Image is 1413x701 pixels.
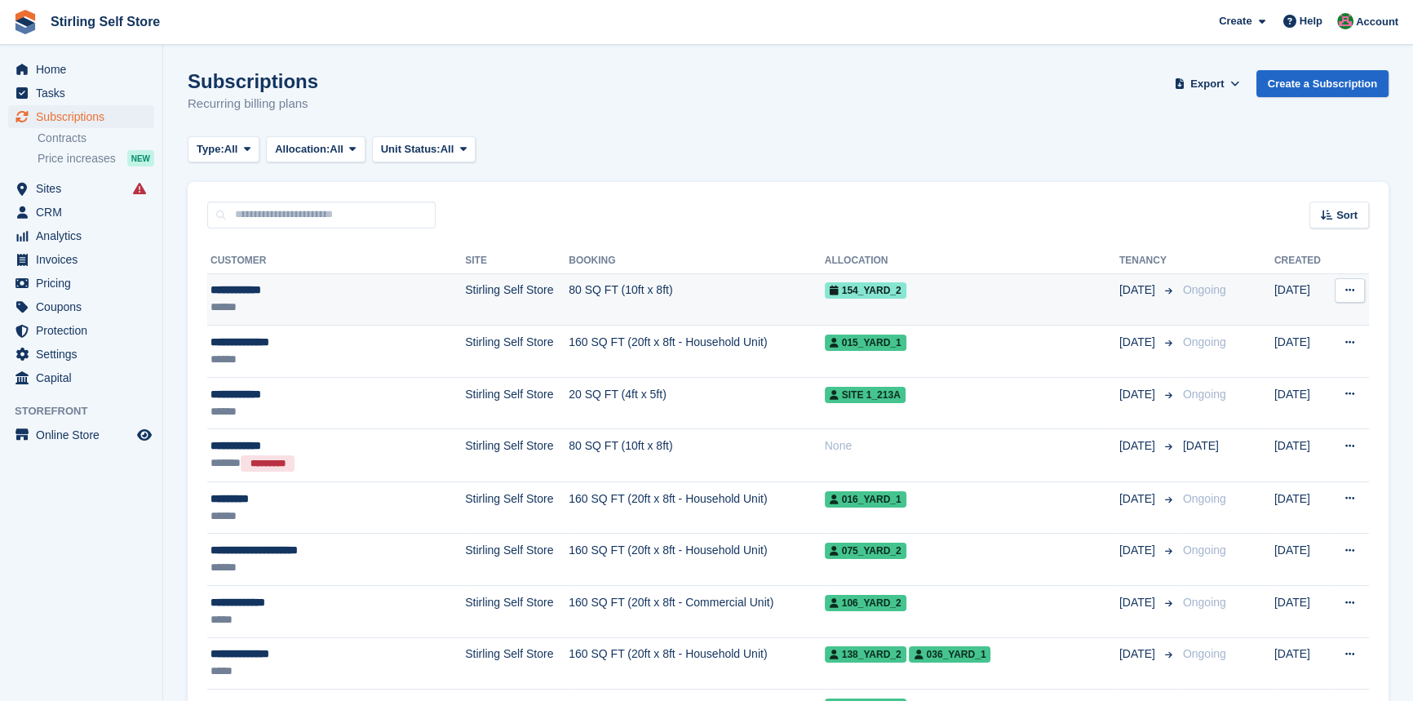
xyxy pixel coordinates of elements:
[1119,282,1158,299] span: [DATE]
[188,95,318,113] p: Recurring billing plans
[569,273,824,326] td: 80 SQ FT (10ft x 8ft)
[1119,542,1158,559] span: [DATE]
[909,646,990,663] span: 036_YARD_1
[1274,534,1329,586] td: [DATE]
[1183,492,1226,505] span: Ongoing
[8,82,154,104] a: menu
[465,481,569,534] td: Stirling Self Store
[8,366,154,389] a: menu
[1119,594,1158,611] span: [DATE]
[1119,334,1158,351] span: [DATE]
[8,424,154,446] a: menu
[1274,481,1329,534] td: [DATE]
[569,248,824,274] th: Booking
[1300,13,1322,29] span: Help
[36,424,134,446] span: Online Store
[1183,388,1226,401] span: Ongoing
[465,326,569,378] td: Stirling Self Store
[13,10,38,34] img: stora-icon-8386f47178a22dfd0bd8f6a31ec36ba5ce8667c1dd55bd0f319d3a0aa187defe.svg
[1183,596,1226,609] span: Ongoing
[330,141,343,158] span: All
[207,248,465,274] th: Customer
[825,543,906,559] span: 075_Yard_2
[8,177,154,200] a: menu
[1337,13,1353,29] img: Lucy
[1183,647,1226,660] span: Ongoing
[38,131,154,146] a: Contracts
[15,403,162,419] span: Storefront
[465,248,569,274] th: Site
[825,282,906,299] span: 154_Yard_2
[569,534,824,586] td: 160 SQ FT (20ft x 8ft - Household Unit)
[36,248,134,271] span: Invoices
[465,273,569,326] td: Stirling Self Store
[825,437,1119,455] div: None
[1274,326,1329,378] td: [DATE]
[188,136,259,163] button: Type: All
[465,534,569,586] td: Stirling Self Store
[38,151,116,166] span: Price increases
[825,248,1119,274] th: Allocation
[569,637,824,690] td: 160 SQ FT (20ft x 8ft - Household Unit)
[465,429,569,481] td: Stirling Self Store
[1119,386,1158,403] span: [DATE]
[8,343,154,366] a: menu
[1183,335,1226,348] span: Ongoing
[1183,283,1226,296] span: Ongoing
[8,295,154,318] a: menu
[1119,248,1176,274] th: Tenancy
[188,70,318,92] h1: Subscriptions
[133,182,146,195] i: Smart entry sync failures have occurred
[266,136,365,163] button: Allocation: All
[8,272,154,295] a: menu
[8,105,154,128] a: menu
[1119,437,1158,455] span: [DATE]
[36,201,134,224] span: CRM
[36,105,134,128] span: Subscriptions
[1274,248,1329,274] th: Created
[465,637,569,690] td: Stirling Self Store
[569,326,824,378] td: 160 SQ FT (20ft x 8ft - Household Unit)
[825,335,906,351] span: 015_YARD_1
[1183,543,1226,557] span: Ongoing
[825,491,906,508] span: 016_YARD_1
[1119,646,1158,663] span: [DATE]
[1190,76,1224,92] span: Export
[1336,207,1358,224] span: Sort
[36,82,134,104] span: Tasks
[569,377,824,429] td: 20 SQ FT (4ft x 5ft)
[569,481,824,534] td: 160 SQ FT (20ft x 8ft - Household Unit)
[381,141,441,158] span: Unit Status:
[465,585,569,637] td: Stirling Self Store
[275,141,330,158] span: Allocation:
[1274,273,1329,326] td: [DATE]
[441,141,454,158] span: All
[36,224,134,247] span: Analytics
[8,224,154,247] a: menu
[825,387,906,403] span: Site 1_213A
[36,58,134,81] span: Home
[8,201,154,224] a: menu
[36,272,134,295] span: Pricing
[1256,70,1389,97] a: Create a Subscription
[1356,14,1398,30] span: Account
[8,319,154,342] a: menu
[36,295,134,318] span: Coupons
[8,248,154,271] a: menu
[825,646,906,663] span: 138_Yard_2
[38,149,154,167] a: Price increases NEW
[1274,637,1329,690] td: [DATE]
[372,136,476,163] button: Unit Status: All
[1274,429,1329,481] td: [DATE]
[569,429,824,481] td: 80 SQ FT (10ft x 8ft)
[1119,490,1158,508] span: [DATE]
[36,343,134,366] span: Settings
[197,141,224,158] span: Type:
[1274,377,1329,429] td: [DATE]
[1183,439,1219,452] span: [DATE]
[1219,13,1251,29] span: Create
[1274,585,1329,637] td: [DATE]
[224,141,238,158] span: All
[36,366,134,389] span: Capital
[36,177,134,200] span: Sites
